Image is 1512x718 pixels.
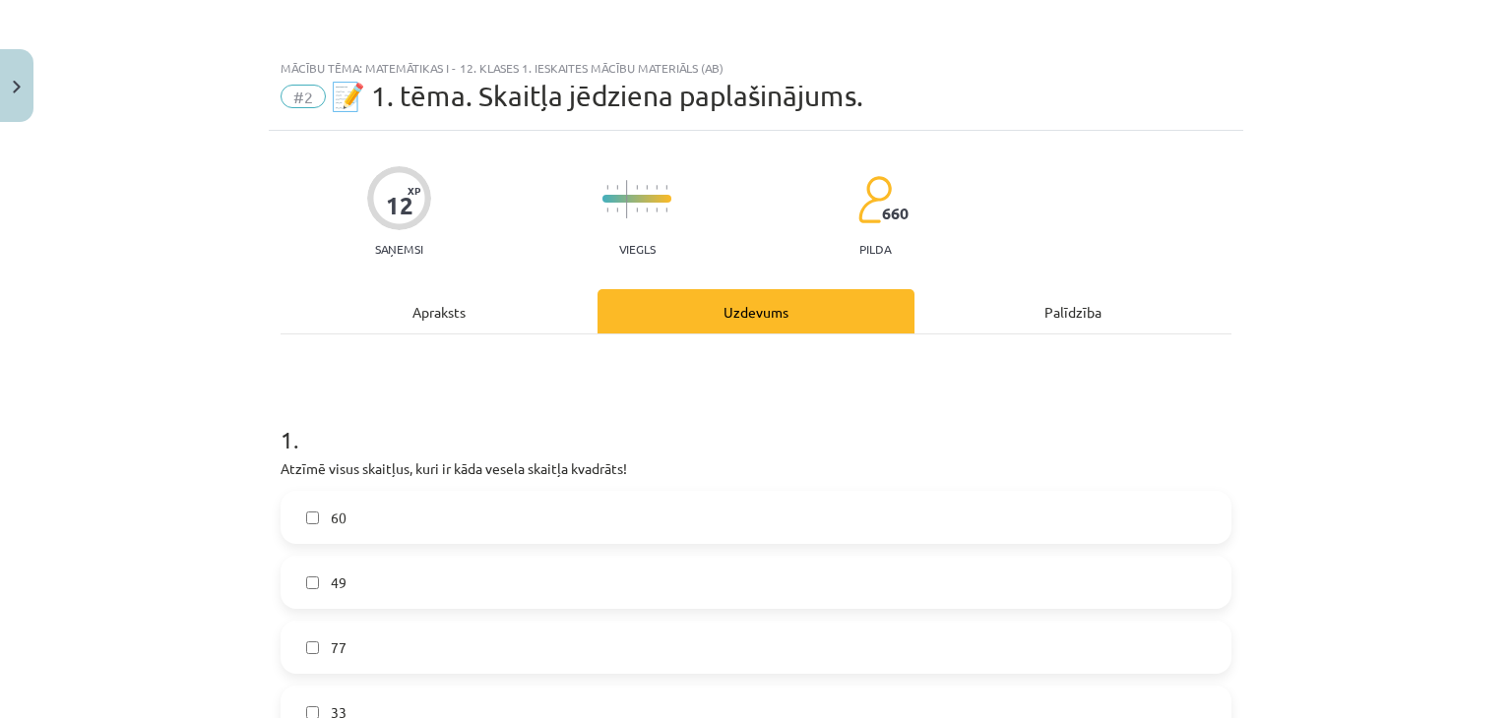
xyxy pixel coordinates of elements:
img: icon-short-line-57e1e144782c952c97e751825c79c345078a6d821885a25fce030b3d8c18986b.svg [636,208,638,212]
span: 660 [882,205,909,222]
img: icon-long-line-d9ea69661e0d244f92f715978eff75569469978d946b2353a9bb055b3ed8787d.svg [626,180,628,218]
img: icon-close-lesson-0947bae3869378f0d4975bcd49f059093ad1ed9edebbc8119c70593378902aed.svg [13,81,21,93]
div: Palīdzība [914,289,1231,333]
img: icon-short-line-57e1e144782c952c97e751825c79c345078a6d821885a25fce030b3d8c18986b.svg [656,208,658,212]
div: Mācību tēma: Matemātikas i - 12. klases 1. ieskaites mācību materiāls (ab) [281,61,1231,75]
div: Apraksts [281,289,598,333]
span: 60 [331,508,346,528]
h1: 1 . [281,391,1231,452]
input: 60 [306,511,319,524]
span: 📝 1. tēma. Skaitļa jēdziena paplašinājums. [331,80,863,112]
p: Atzīmē visus skaitļus, kuri ir kāda vesela skaitļa kvadrāts! [281,458,1231,479]
span: #2 [281,85,326,108]
span: 49 [331,572,346,593]
input: 77 [306,641,319,654]
img: icon-short-line-57e1e144782c952c97e751825c79c345078a6d821885a25fce030b3d8c18986b.svg [606,208,608,212]
p: Saņemsi [367,242,431,256]
img: icon-short-line-57e1e144782c952c97e751825c79c345078a6d821885a25fce030b3d8c18986b.svg [606,185,608,190]
img: icon-short-line-57e1e144782c952c97e751825c79c345078a6d821885a25fce030b3d8c18986b.svg [646,185,648,190]
img: icon-short-line-57e1e144782c952c97e751825c79c345078a6d821885a25fce030b3d8c18986b.svg [665,208,667,212]
input: 49 [306,576,319,589]
img: icon-short-line-57e1e144782c952c97e751825c79c345078a6d821885a25fce030b3d8c18986b.svg [646,208,648,212]
span: XP [408,185,420,196]
img: students-c634bb4e5e11cddfef0936a35e636f08e4e9abd3cc4e673bd6f9a4125e45ecb1.svg [857,175,892,224]
img: icon-short-line-57e1e144782c952c97e751825c79c345078a6d821885a25fce030b3d8c18986b.svg [665,185,667,190]
p: Viegls [619,242,656,256]
img: icon-short-line-57e1e144782c952c97e751825c79c345078a6d821885a25fce030b3d8c18986b.svg [636,185,638,190]
img: icon-short-line-57e1e144782c952c97e751825c79c345078a6d821885a25fce030b3d8c18986b.svg [616,185,618,190]
div: 12 [386,192,413,219]
p: pilda [859,242,891,256]
img: icon-short-line-57e1e144782c952c97e751825c79c345078a6d821885a25fce030b3d8c18986b.svg [656,185,658,190]
img: icon-short-line-57e1e144782c952c97e751825c79c345078a6d821885a25fce030b3d8c18986b.svg [616,208,618,212]
div: Uzdevums [598,289,914,333]
span: 77 [331,637,346,658]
